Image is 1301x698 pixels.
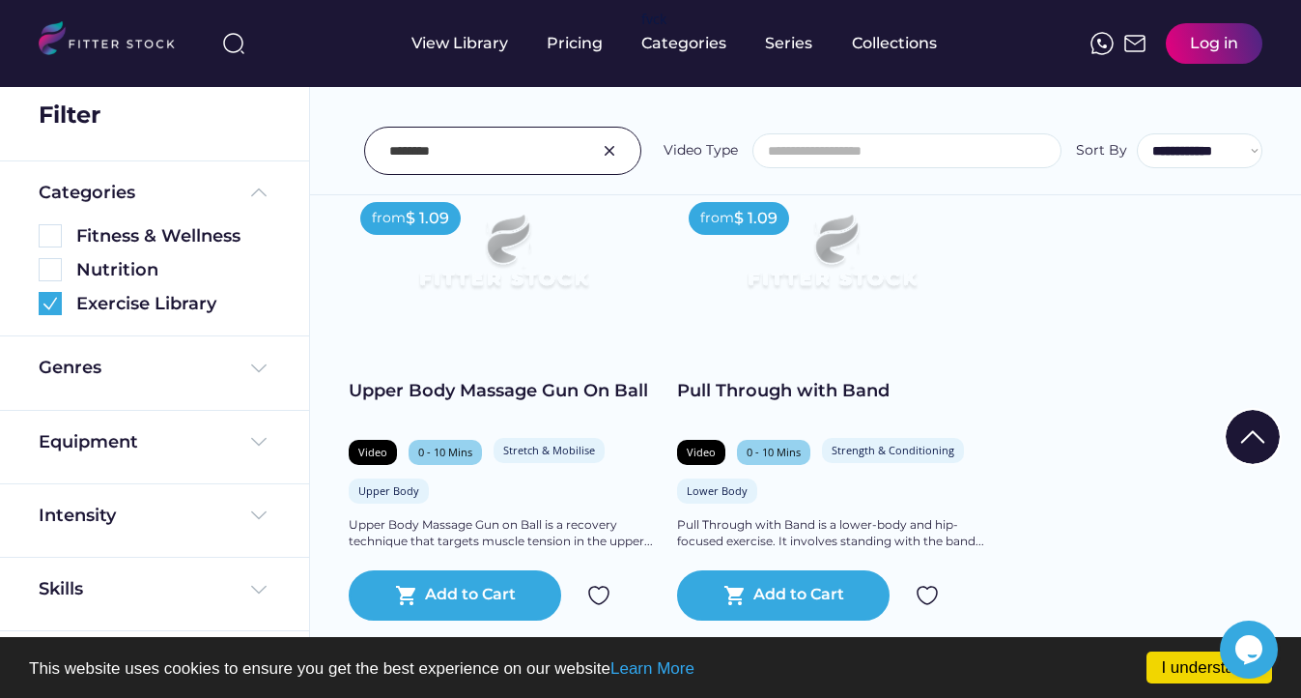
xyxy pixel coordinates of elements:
[677,517,986,550] div: Pull Through with Band is a lower-body and hip-focused exercise. It involves standing with the ba...
[700,209,734,228] div: from
[587,584,610,607] img: Group%201000002324.svg
[222,32,245,55] img: search-normal%203.svg
[641,33,726,54] div: Categories
[380,190,627,330] img: Frame%2079%20%281%29.svg
[610,659,694,678] a: Learn More
[852,33,937,54] div: Collections
[1123,32,1146,55] img: Frame%2051.svg
[39,99,100,131] div: Filter
[29,660,1272,677] p: This website uses cookies to ensure you get the best experience on our website
[39,356,101,380] div: Genres
[247,578,270,601] img: Frame%20%284%29.svg
[39,577,87,601] div: Skills
[372,209,406,228] div: from
[1090,32,1114,55] img: meteor-icons_whatsapp%20%281%29.svg
[687,483,748,498] div: Lower Body
[411,33,508,54] div: View Library
[753,584,844,607] div: Add to Cart
[39,224,62,247] img: Rectangle%205126.svg
[547,33,603,54] div: Pricing
[503,443,595,457] div: Stretch & Mobilise
[76,224,270,248] div: Fitness & Wellness
[39,181,135,205] div: Categories
[598,139,621,162] img: Group%201000002326.svg
[916,584,939,607] img: Group%201000002324.svg
[1076,141,1127,160] div: Sort By
[358,483,419,498] div: Upper Body
[395,584,418,607] button: shopping_cart
[641,10,666,29] div: fvck
[747,445,801,459] div: 0 - 10 Mins
[247,357,270,380] img: Frame%20%284%29.svg
[349,517,658,550] div: Upper Body Massage Gun on Ball is a recovery technique that targets muscle tension in the upper...
[664,141,738,160] div: Video Type
[39,258,62,281] img: Rectangle%205126.svg
[1190,33,1238,54] div: Log in
[39,504,116,528] div: Intensity
[39,430,138,454] div: Equipment
[734,208,778,229] div: $ 1.09
[406,208,449,229] div: $ 1.09
[425,584,516,607] div: Add to Cart
[1146,652,1272,683] a: I understand!
[39,21,191,61] img: LOGO.svg
[247,430,270,453] img: Frame%20%284%29.svg
[247,181,270,204] img: Frame%20%285%29.svg
[76,292,270,316] div: Exercise Library
[677,379,986,403] div: Pull Through with Band
[708,190,955,330] img: Frame%2079%20%281%29.svg
[39,292,62,315] img: Group%201000002360.svg
[76,258,270,282] div: Nutrition
[358,445,387,459] div: Video
[1226,410,1280,464] img: Group%201000002322%20%281%29.svg
[832,443,954,457] div: Strength & Conditioning
[765,33,813,54] div: Series
[418,445,472,459] div: 0 - 10 Mins
[687,445,716,459] div: Video
[349,379,658,403] div: Upper Body Massage Gun On Ball
[247,504,270,527] img: Frame%20%284%29.svg
[723,584,747,607] button: shopping_cart
[1220,621,1282,679] iframe: chat widget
